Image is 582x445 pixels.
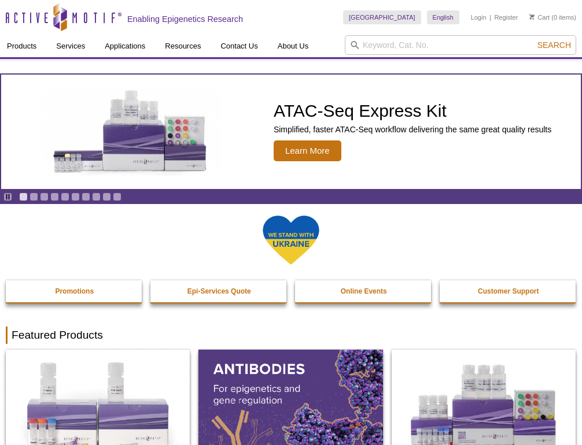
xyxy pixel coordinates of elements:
a: Login [471,13,487,21]
img: We Stand With Ukraine [262,214,320,266]
h2: ATAC-Seq Express Kit [274,102,551,120]
strong: Promotions [55,287,94,295]
strong: Epi-Services Quote [187,287,251,295]
img: ATAC-Seq Express Kit [36,88,227,176]
strong: Customer Support [478,287,539,295]
a: Contact Us [213,35,264,57]
a: Register [494,13,518,21]
a: English [427,10,459,24]
a: [GEOGRAPHIC_DATA] [343,10,421,24]
a: Applications [98,35,152,57]
a: Epi-Services Quote [150,280,288,302]
a: Go to slide 9 [102,192,111,201]
a: ATAC-Seq Express Kit ATAC-Seq Express Kit Simplified, faster ATAC-Seq workflow delivering the sam... [1,75,581,189]
a: Online Events [295,280,433,302]
input: Keyword, Cat. No. [345,35,576,55]
a: About Us [271,35,315,57]
a: Go to slide 8 [92,192,101,201]
strong: Online Events [341,287,387,295]
span: Search [537,40,571,50]
a: Customer Support [440,280,577,302]
li: (0 items) [529,10,576,24]
a: Go to slide 5 [61,192,69,201]
a: Go to slide 1 [19,192,28,201]
h2: Featured Products [6,327,576,344]
a: Toggle autoplay [3,192,12,201]
article: ATAC-Seq Express Kit [1,75,581,189]
a: Go to slide 10 [113,192,121,201]
a: Services [49,35,92,57]
a: Go to slide 6 [71,192,80,201]
a: Go to slide 4 [50,192,59,201]
a: Promotions [6,280,143,302]
a: Cart [529,13,550,21]
h2: Enabling Epigenetics Research [127,14,243,24]
p: Simplified, faster ATAC-Seq workflow delivering the same great quality results [274,124,551,135]
span: Learn More [274,140,341,161]
li: | [489,10,491,24]
button: Search [534,40,574,50]
a: Resources [158,35,208,57]
a: Go to slide 2 [30,192,38,201]
a: Go to slide 3 [40,192,49,201]
img: Your Cart [529,14,535,20]
a: Go to slide 7 [82,192,90,201]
